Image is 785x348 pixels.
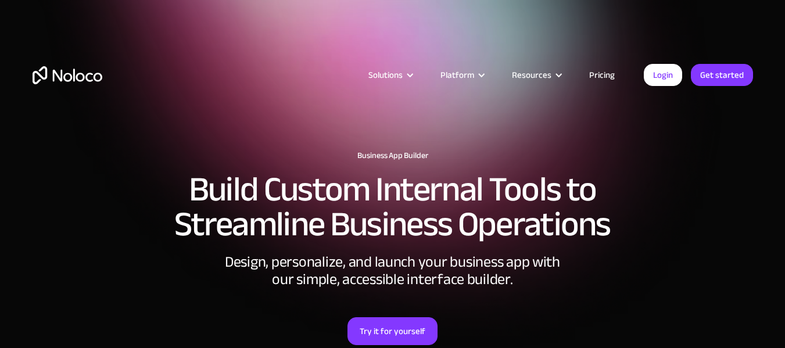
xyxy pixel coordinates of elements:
[691,64,753,86] a: Get started
[426,67,497,82] div: Platform
[440,67,474,82] div: Platform
[33,66,102,84] a: home
[218,253,567,288] div: Design, personalize, and launch your business app with our simple, accessible interface builder.
[354,67,426,82] div: Solutions
[644,64,682,86] a: Login
[512,67,551,82] div: Resources
[497,67,575,82] div: Resources
[368,67,403,82] div: Solutions
[33,151,753,160] h1: Business App Builder
[347,317,438,345] a: Try it for yourself
[33,172,753,242] h2: Build Custom Internal Tools to Streamline Business Operations
[575,67,629,82] a: Pricing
